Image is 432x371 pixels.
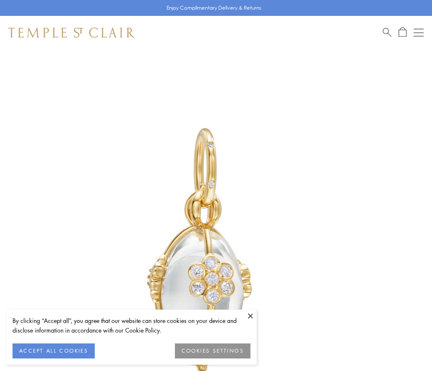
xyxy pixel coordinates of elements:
[167,4,261,12] p: Enjoy Complimentary Delivery & Returns
[399,27,407,38] a: Open Shopping Bag
[383,27,392,38] a: Search
[13,343,95,358] button: ACCEPT ALL COOKIES
[8,28,134,38] img: Temple St. Clair
[414,28,424,38] button: Open navigation
[175,343,250,358] button: COOKIES SETTINGS
[13,316,250,335] div: By clicking “Accept all”, you agree that our website can store cookies on your device and disclos...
